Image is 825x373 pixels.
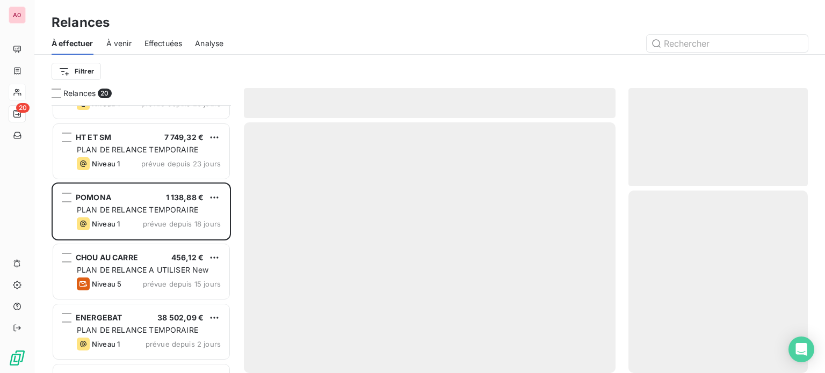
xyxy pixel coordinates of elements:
span: Niveau 1 [92,159,120,168]
span: Effectuées [144,38,183,49]
span: Relances [63,88,96,99]
input: Rechercher [647,35,808,52]
span: Niveau 1 [92,220,120,228]
button: Filtrer [52,63,101,80]
span: PLAN DE RELANCE TEMPORAIRE [77,145,198,154]
span: POMONA [76,193,111,202]
span: PLAN DE RELANCE A UTILISER New [77,265,209,274]
span: 20 [16,103,30,113]
span: 20 [98,89,111,98]
span: 38 502,09 € [157,313,204,322]
span: prévue depuis 2 jours [146,340,221,348]
span: 456,12 € [171,253,204,262]
div: grid [52,105,231,373]
span: PLAN DE RELANCE TEMPORAIRE [77,325,198,334]
div: A0 [9,6,26,24]
span: À venir [106,38,132,49]
span: Niveau 5 [92,280,121,288]
span: PLAN DE RELANCE TEMPORAIRE [77,205,198,214]
span: prévue depuis 15 jours [143,280,221,288]
span: HT ET SM [76,133,111,142]
span: prévue depuis 23 jours [141,159,221,168]
img: Logo LeanPay [9,349,26,367]
span: Analyse [195,38,223,49]
span: Niveau 1 [92,340,120,348]
span: CHOU AU CARRE [76,253,138,262]
div: Open Intercom Messenger [788,337,814,362]
span: 1 138,88 € [166,193,204,202]
span: À effectuer [52,38,93,49]
span: ENERGEBAT [76,313,122,322]
span: 7 749,32 € [164,133,204,142]
span: prévue depuis 18 jours [143,220,221,228]
h3: Relances [52,13,110,32]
